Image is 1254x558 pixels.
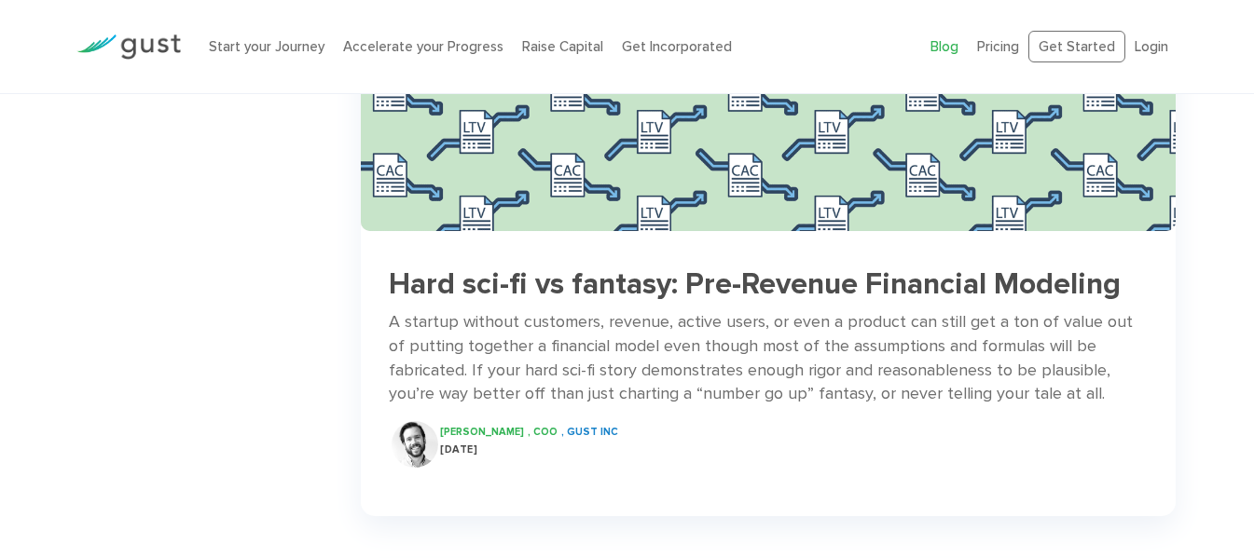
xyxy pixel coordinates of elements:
[76,34,181,60] img: Gust Logo
[209,38,324,55] a: Start your Journey
[440,443,477,456] span: [DATE]
[977,38,1019,55] a: Pricing
[392,421,438,468] img: Ryan Nash
[561,426,618,438] span: , Gust INC
[528,426,558,438] span: , COO
[389,268,1148,301] h3: Hard sci-fi vs fantasy: Pre-Revenue Financial Modeling
[1135,38,1168,55] a: Login
[522,38,603,55] a: Raise Capital
[343,38,503,55] a: Accelerate your Progress
[1028,31,1125,63] a: Get Started
[930,38,958,55] a: Blog
[440,426,524,438] span: [PERSON_NAME]
[622,38,732,55] a: Get Incorporated
[389,310,1148,407] div: A startup without customers, revenue, active users, or even a product can still get a ton of valu...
